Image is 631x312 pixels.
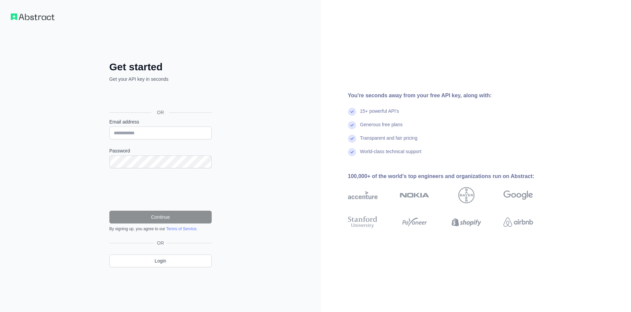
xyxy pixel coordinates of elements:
h2: Get started [109,61,212,73]
img: accenture [348,187,378,203]
img: airbnb [503,215,533,230]
img: Workflow [11,13,55,20]
div: Generous free plans [360,121,403,135]
img: check mark [348,108,356,116]
label: Email address [109,118,212,125]
a: Terms of Service [166,227,196,231]
img: google [503,187,533,203]
button: Continue [109,211,212,223]
span: OR [154,240,167,246]
img: check mark [348,135,356,143]
img: stanford university [348,215,378,230]
img: check mark [348,121,356,129]
iframe: reCAPTCHA [109,176,212,203]
div: By signing up, you agree to our . [109,226,212,232]
span: OR [151,109,169,116]
label: Password [109,147,212,154]
div: 15+ powerful API's [360,108,399,121]
img: check mark [348,148,356,156]
a: Login [109,254,212,267]
img: shopify [452,215,481,230]
img: nokia [400,187,429,203]
img: payoneer [400,215,429,230]
iframe: Nút Đăng nhập bằng Google [106,90,214,105]
div: 100,000+ of the world's top engineers and organizations run on Abstract: [348,172,555,180]
p: Get your API key in seconds [109,76,212,82]
img: bayer [458,187,475,203]
div: World-class technical support [360,148,422,162]
div: You're seconds away from your free API key, along with: [348,92,555,100]
div: Transparent and fair pricing [360,135,418,148]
